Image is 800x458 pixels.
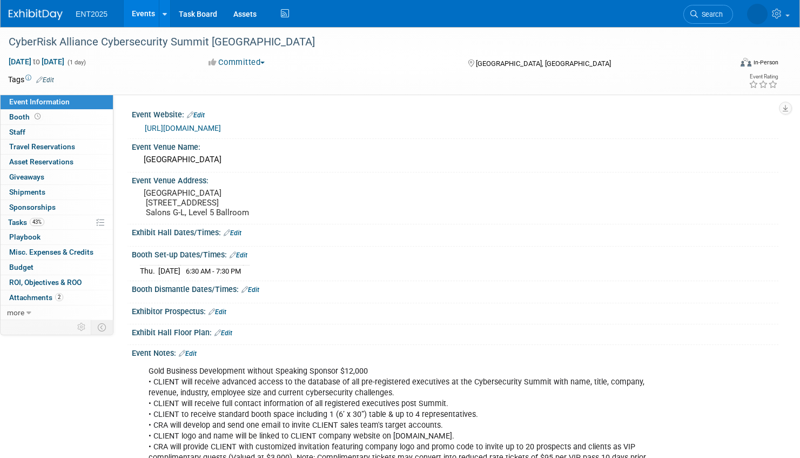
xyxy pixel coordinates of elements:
a: ROI, Objectives & ROO [1,275,113,290]
a: [URL][DOMAIN_NAME] [145,124,221,132]
span: Misc. Expenses & Credits [9,248,93,256]
div: Booth Dismantle Dates/Times: [132,281,778,295]
a: Giveaways [1,170,113,184]
span: Booth [9,112,43,121]
div: Event Venue Name: [132,139,778,152]
a: Sponsorships [1,200,113,215]
td: Tags [8,74,54,85]
a: Edit [224,229,241,237]
td: Thu. [140,265,158,276]
a: Search [683,5,733,24]
a: Edit [36,76,54,84]
td: Toggle Event Tabs [91,320,113,334]
span: ENT2025 [76,10,107,18]
div: Exhibit Hall Floor Plan: [132,324,778,338]
a: more [1,306,113,320]
img: ExhibitDay [9,9,63,20]
a: Playbook [1,230,113,244]
a: Edit [209,308,226,316]
a: Edit [214,329,232,337]
a: Edit [241,286,259,294]
span: 2 [55,293,63,301]
div: Event Website: [132,107,778,121]
a: Edit [179,350,197,357]
span: Tasks [8,218,44,227]
div: CyberRisk Alliance Cybersecurity Summit [GEOGRAPHIC_DATA] [5,32,713,52]
td: Personalize Event Tab Strip [72,320,91,334]
a: Travel Reservations [1,140,113,154]
div: [GEOGRAPHIC_DATA] [140,151,770,168]
a: Tasks43% [1,215,113,230]
span: [DATE] [DATE] [8,57,65,67]
td: [DATE] [158,265,180,276]
div: In-Person [753,58,778,67]
pre: [GEOGRAPHIC_DATA] [STREET_ADDRESS] Salons G-L, Level 5 Ballroom [144,188,389,217]
a: Asset Reservations [1,155,113,169]
span: Staff [9,128,25,136]
span: Event Information [9,97,70,106]
a: Misc. Expenses & Credits [1,245,113,260]
div: Event Notes: [132,345,778,359]
span: Playbook [9,233,41,241]
span: 6:30 AM - 7:30 PM [186,267,241,275]
span: Asset Reservations [9,157,73,166]
span: ROI, Objectives & ROO [9,278,82,287]
span: 43% [30,218,44,226]
span: Shipments [9,188,45,196]
span: Budget [9,263,33,271]
div: Event Format [663,56,778,72]
div: Event Rating [749,74,778,79]
div: Booth Set-up Dates/Times: [132,247,778,261]
button: Committed [205,57,269,68]
a: Budget [1,260,113,275]
div: Exhibit Hall Dates/Times: [132,224,778,238]
a: Event Information [1,95,113,109]
span: Travel Reservations [9,142,75,151]
div: Event Venue Address: [132,172,778,186]
a: Edit [230,251,247,259]
a: Shipments [1,185,113,200]
span: Sponsorships [9,203,56,211]
span: (1 day) [66,59,86,66]
span: to [31,57,42,66]
span: [GEOGRAPHIC_DATA], [GEOGRAPHIC_DATA] [476,59,611,68]
a: Booth [1,110,113,124]
span: Attachments [9,293,63,302]
span: more [7,308,24,317]
a: Edit [187,111,205,119]
img: Format-Inperson.png [741,58,751,67]
span: Giveaways [9,172,44,181]
img: Rose Bodin [747,4,768,24]
a: Attachments2 [1,290,113,305]
span: Booth not reserved yet [32,112,43,121]
span: Search [698,10,723,18]
a: Staff [1,125,113,140]
div: Exhibitor Prospectus: [132,303,778,317]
